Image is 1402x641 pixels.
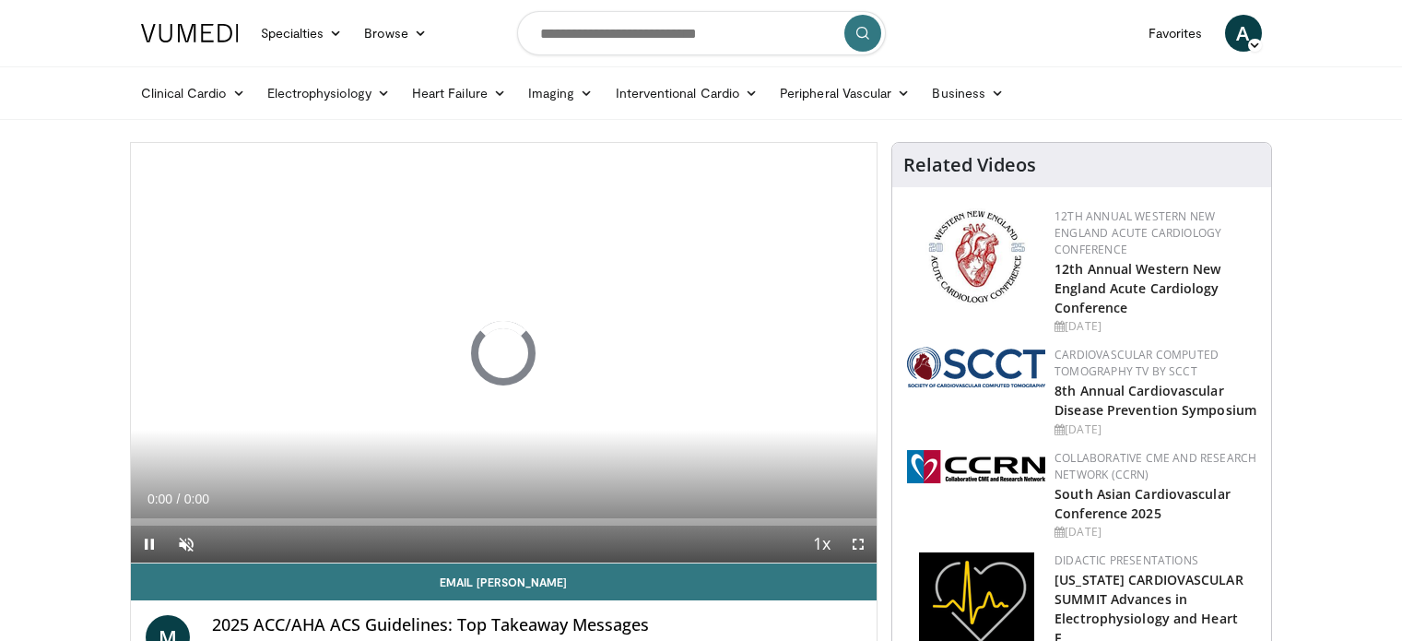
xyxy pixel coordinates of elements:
[131,564,878,600] a: Email [PERSON_NAME]
[131,143,878,564] video-js: Video Player
[840,526,877,563] button: Fullscreen
[1054,552,1256,569] div: Didactic Presentations
[769,75,921,112] a: Peripheral Vascular
[130,75,256,112] a: Clinical Cardio
[517,11,886,55] input: Search topics, interventions
[907,450,1045,483] img: a04ee3ba-8487-4636-b0fb-5e8d268f3737.png.150x105_q85_autocrop_double_scale_upscale_version-0.2.png
[168,526,205,563] button: Unmute
[1054,347,1219,379] a: Cardiovascular Computed Tomography TV by SCCT
[131,526,168,563] button: Pause
[353,15,438,52] a: Browse
[907,347,1045,387] img: 51a70120-4f25-49cc-93a4-67582377e75f.png.150x105_q85_autocrop_double_scale_upscale_version-0.2.png
[605,75,770,112] a: Interventional Cardio
[517,75,605,112] a: Imaging
[1054,485,1231,522] a: South Asian Cardiovascular Conference 2025
[1054,421,1256,438] div: [DATE]
[1054,524,1256,540] div: [DATE]
[1054,450,1256,482] a: Collaborative CME and Research Network (CCRN)
[177,492,181,506] span: /
[921,75,1015,112] a: Business
[803,526,840,563] button: Playback Rate
[212,615,863,635] h4: 2025 ACC/AHA ACS Guidelines: Top Takeaway Messages
[147,492,172,506] span: 0:00
[903,154,1036,176] h4: Related Videos
[256,75,401,112] a: Electrophysiology
[1054,208,1221,257] a: 12th Annual Western New England Acute Cardiology Conference
[401,75,517,112] a: Heart Failure
[925,208,1028,305] img: 0954f259-7907-4053-a817-32a96463ecc8.png.150x105_q85_autocrop_double_scale_upscale_version-0.2.png
[1137,15,1214,52] a: Favorites
[1054,260,1220,316] a: 12th Annual Western New England Acute Cardiology Conference
[141,24,239,42] img: VuMedi Logo
[131,518,878,526] div: Progress Bar
[1054,382,1256,419] a: 8th Annual Cardiovascular Disease Prevention Symposium
[1225,15,1262,52] a: A
[1054,318,1256,335] div: [DATE]
[184,492,209,506] span: 0:00
[250,15,354,52] a: Specialties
